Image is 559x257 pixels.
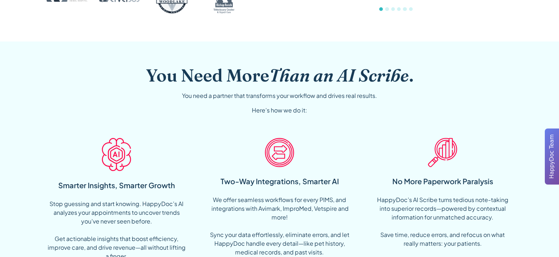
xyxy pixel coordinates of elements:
[265,138,294,167] img: Bi-directional Icon
[379,7,383,11] div: Show slide 1 of 6
[221,176,339,187] div: Two-Way Integrations, Smarter AI
[409,7,413,11] div: Show slide 6 of 6
[391,7,395,11] div: Show slide 3 of 6
[403,7,407,11] div: Show slide 5 of 6
[392,176,493,187] div: No More Paperwork Paralysis
[252,106,307,115] div: Here’s how we do it:
[58,180,175,191] div: Smarter Insights, Smarter Growth
[102,138,131,171] img: AI Icon
[397,7,401,11] div: Show slide 4 of 6
[385,7,389,11] div: Show slide 2 of 6
[182,91,377,100] div: You need a partner that transforms your workflow and drives real results.
[269,64,409,86] span: Than an AI Scribe
[373,195,512,248] div: HappyDoc’s AI Scribe turns tedious note-taking into superior records—powered by contextual inform...
[428,138,457,167] img: Insight Icon
[210,195,349,257] div: We offer seamless workflows for every PIMS, and integrations with Avimark, ImproMed, Vetspire and...
[146,65,413,86] h2: You Need More .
